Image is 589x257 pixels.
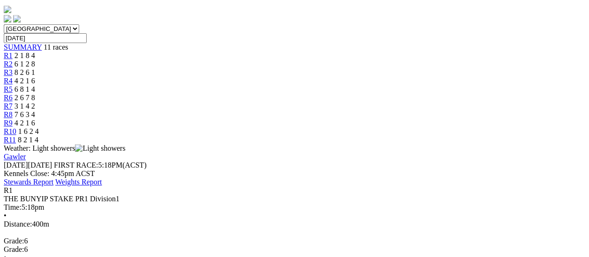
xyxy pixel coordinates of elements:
a: Weights Report [55,178,102,186]
span: 3 1 4 2 [15,102,35,110]
div: 6 [4,245,585,254]
a: R4 [4,77,13,85]
span: Grade: [4,245,24,253]
span: 8 2 6 1 [15,68,35,76]
span: R1 [4,186,13,194]
a: R7 [4,102,13,110]
a: R11 [4,136,16,144]
span: 4 2 1 6 [15,77,35,85]
a: R2 [4,60,13,68]
a: Stewards Report [4,178,53,186]
span: Grade: [4,237,24,245]
img: Light showers [75,144,125,153]
span: • [4,212,7,220]
a: R3 [4,68,13,76]
a: R6 [4,94,13,102]
span: FIRST RACE: [54,161,98,169]
a: R10 [4,127,16,135]
a: R1 [4,51,13,59]
span: 4 2 1 6 [15,119,35,127]
span: 11 races [44,43,68,51]
div: 5:18pm [4,203,585,212]
span: 6 1 2 8 [15,60,35,68]
span: 7 6 3 4 [15,110,35,118]
div: Kennels Close: 4:45pm ACST [4,169,585,178]
span: Time: [4,203,22,211]
a: R9 [4,119,13,127]
span: 6 8 1 4 [15,85,35,93]
div: 6 [4,237,585,245]
span: [DATE] [4,161,28,169]
span: 8 2 1 4 [18,136,38,144]
a: R8 [4,110,13,118]
input: Select date [4,33,87,43]
a: R5 [4,85,13,93]
a: Gawler [4,153,26,161]
img: twitter.svg [13,15,21,22]
span: 1 6 2 4 [18,127,39,135]
span: 2 6 7 8 [15,94,35,102]
span: [DATE] [4,161,52,169]
img: logo-grsa-white.png [4,6,11,13]
span: Weather: Light showers [4,144,126,152]
span: 5:18PM(ACST) [54,161,147,169]
span: 2 1 8 4 [15,51,35,59]
div: THE BUNYIP STAKE PR1 Division1 [4,195,585,203]
img: facebook.svg [4,15,11,22]
div: 400m [4,220,585,228]
a: SUMMARY [4,43,42,51]
span: Distance: [4,220,32,228]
